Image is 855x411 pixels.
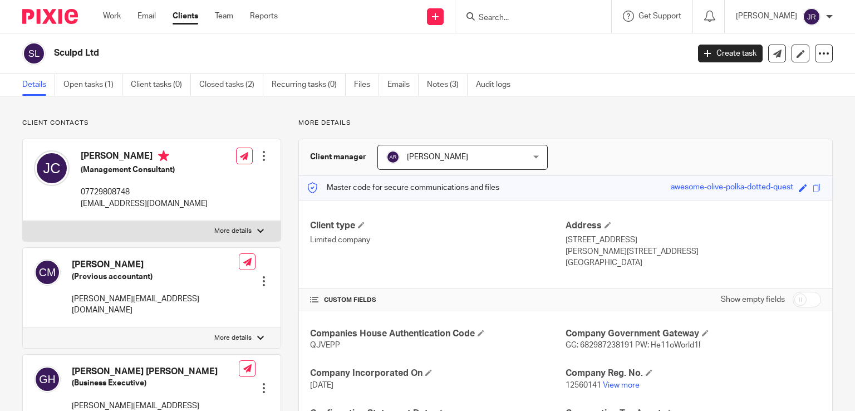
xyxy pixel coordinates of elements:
a: Emails [387,74,419,96]
p: More details [214,334,252,342]
h5: (Management Consultant) [81,164,208,175]
p: [PERSON_NAME] [736,11,797,22]
p: More details [214,227,252,236]
a: Closed tasks (2) [199,74,263,96]
h4: [PERSON_NAME] [PERSON_NAME] [72,366,239,378]
h5: (Business Executive) [72,378,239,389]
p: [PERSON_NAME][EMAIL_ADDRESS][DOMAIN_NAME] [72,293,239,316]
a: Open tasks (1) [63,74,122,96]
img: svg%3E [34,150,70,186]
span: [DATE] [310,381,333,389]
p: [PERSON_NAME][STREET_ADDRESS] [566,246,821,257]
h4: Company Reg. No. [566,368,821,379]
a: Clients [173,11,198,22]
h4: [PERSON_NAME] [72,259,239,271]
img: svg%3E [803,8,820,26]
a: Audit logs [476,74,519,96]
span: Get Support [638,12,681,20]
h4: [PERSON_NAME] [81,150,208,164]
a: Files [354,74,379,96]
p: Client contacts [22,119,281,128]
p: More details [298,119,833,128]
h4: Companies House Authentication Code [310,328,566,340]
div: awesome-olive-polka-dotted-quest [671,182,793,194]
a: Email [137,11,156,22]
a: Work [103,11,121,22]
span: GG: 682987238191 PW: He11oWorld1! [566,341,700,349]
img: Pixie [22,9,78,24]
h3: Client manager [310,151,366,163]
p: [EMAIL_ADDRESS][DOMAIN_NAME] [81,198,208,209]
h5: (Previous accountant) [72,271,239,282]
p: 07729808748 [81,187,208,198]
a: Details [22,74,55,96]
h4: Client type [310,220,566,232]
p: [GEOGRAPHIC_DATA] [566,257,821,268]
input: Search [478,13,578,23]
span: QJVEPP [310,341,340,349]
h4: CUSTOM FIELDS [310,296,566,305]
h4: Company Incorporated On [310,368,566,379]
img: svg%3E [22,42,46,65]
i: Primary [158,150,169,162]
img: svg%3E [34,259,61,286]
label: Show empty fields [721,294,785,305]
img: svg%3E [34,366,61,393]
a: Recurring tasks (0) [272,74,346,96]
span: 12560141 [566,381,601,389]
a: Notes (3) [427,74,468,96]
h4: Address [566,220,821,232]
h2: Sculpd Ltd [54,47,556,59]
p: Limited company [310,234,566,246]
a: View more [603,381,640,389]
p: [STREET_ADDRESS] [566,234,821,246]
p: Master code for secure communications and files [307,182,499,193]
a: Reports [250,11,278,22]
img: svg%3E [386,150,400,164]
span: [PERSON_NAME] [407,153,468,161]
a: Team [215,11,233,22]
h4: Company Government Gateway [566,328,821,340]
a: Client tasks (0) [131,74,191,96]
a: Create task [698,45,763,62]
